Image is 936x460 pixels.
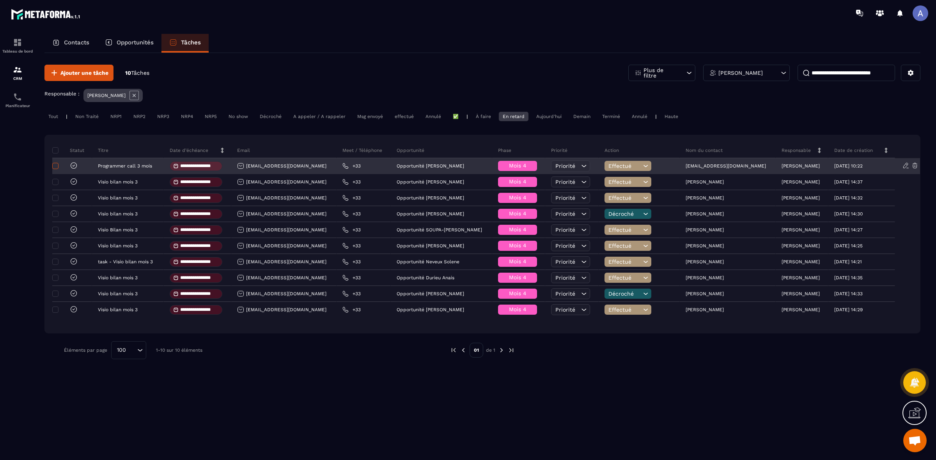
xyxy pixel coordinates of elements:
[834,211,863,217] p: [DATE] 14:30
[342,163,361,169] a: +33
[509,194,526,201] span: Mois 4
[608,275,641,281] span: effectué
[342,307,361,313] a: +33
[551,147,567,153] p: Priorité
[608,227,641,233] span: effectué
[834,243,863,249] p: [DATE] 14:25
[834,259,862,264] p: [DATE] 14:21
[13,65,22,74] img: formation
[106,112,126,121] div: NRP1
[177,112,197,121] div: NRP4
[555,195,575,201] span: Priorité
[98,243,138,249] p: Visio bilan mois 3
[289,112,349,121] div: A appeler / A rappeler
[686,147,723,153] p: Nom du contact
[449,112,463,121] div: ✅
[44,65,113,81] button: Ajouter une tâche
[718,70,763,76] p: [PERSON_NAME]
[834,227,863,233] p: [DATE] 14:27
[661,112,682,121] div: Haute
[98,307,138,312] p: Visio bilan mois 3
[11,7,81,21] img: logo
[655,114,657,119] p: |
[87,93,126,98] p: [PERSON_NAME]
[153,112,173,121] div: NRP3
[342,179,361,185] a: +33
[13,92,22,102] img: scheduler
[342,211,361,217] a: +33
[397,243,464,249] p: Opportunité [PERSON_NAME]
[508,347,515,354] img: next
[397,307,464,312] p: Opportunité [PERSON_NAME]
[782,179,820,185] p: [PERSON_NAME]
[509,210,526,217] span: Mois 4
[532,112,565,121] div: Aujourd'hui
[2,104,33,108] p: Planificateur
[225,112,252,121] div: No show
[509,290,526,296] span: Mois 4
[555,227,575,233] span: Priorité
[608,195,641,201] span: effectué
[161,34,209,53] a: Tâches
[2,59,33,86] a: formationformationCRM
[98,291,138,296] p: Visio bilan mois 3
[608,163,641,169] span: effectué
[782,259,820,264] p: [PERSON_NAME]
[782,307,820,312] p: [PERSON_NAME]
[686,275,724,280] p: [PERSON_NAME]
[342,275,361,281] a: +33
[509,274,526,280] span: Mois 4
[111,341,146,359] div: Search for option
[498,347,505,354] img: next
[397,227,482,233] p: Opportunité SOUPA-[PERSON_NAME]
[342,243,361,249] a: +33
[782,147,811,153] p: Responsable
[397,275,454,280] p: Opportunité Durieu Anais
[342,291,361,297] a: +33
[608,211,641,217] span: Décroché
[98,275,138,280] p: Visio bilan mois 3
[397,147,424,153] p: Opportunité
[397,211,464,217] p: Opportunité [PERSON_NAME]
[643,67,678,78] p: Plus de filtre
[125,69,149,77] p: 10
[170,147,208,153] p: Date d’échéance
[686,227,724,233] p: [PERSON_NAME]
[608,243,641,249] span: effectué
[422,112,445,121] div: Annulé
[156,347,202,353] p: 1-10 sur 10 éléments
[60,69,108,77] span: Ajouter une tâche
[782,243,820,249] p: [PERSON_NAME]
[686,179,724,185] p: [PERSON_NAME]
[608,307,641,313] span: effectué
[686,259,724,264] p: [PERSON_NAME]
[201,112,221,121] div: NRP5
[782,275,820,280] p: [PERSON_NAME]
[353,112,387,121] div: Msg envoyé
[834,163,863,169] p: [DATE] 10:22
[117,39,154,46] p: Opportunités
[509,226,526,233] span: Mois 4
[2,86,33,114] a: schedulerschedulerPlanificateur
[2,49,33,53] p: Tableau de bord
[342,195,361,201] a: +33
[54,147,84,153] p: Statut
[686,291,724,296] p: [PERSON_NAME]
[686,243,724,249] p: [PERSON_NAME]
[98,179,138,185] p: Visio bilan mois 3
[686,195,724,201] p: [PERSON_NAME]
[2,32,33,59] a: formationformationTableau de bord
[2,76,33,81] p: CRM
[131,70,149,76] span: Tâches
[834,147,873,153] p: Date de création
[486,347,495,353] p: de 1
[834,179,863,185] p: [DATE] 14:37
[64,39,89,46] p: Contacts
[391,112,418,121] div: effectué
[66,114,67,119] p: |
[129,346,135,354] input: Search for option
[181,39,201,46] p: Tâches
[98,259,153,264] p: task - Visio bilan mois 3
[608,259,641,265] span: effectué
[834,291,863,296] p: [DATE] 14:33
